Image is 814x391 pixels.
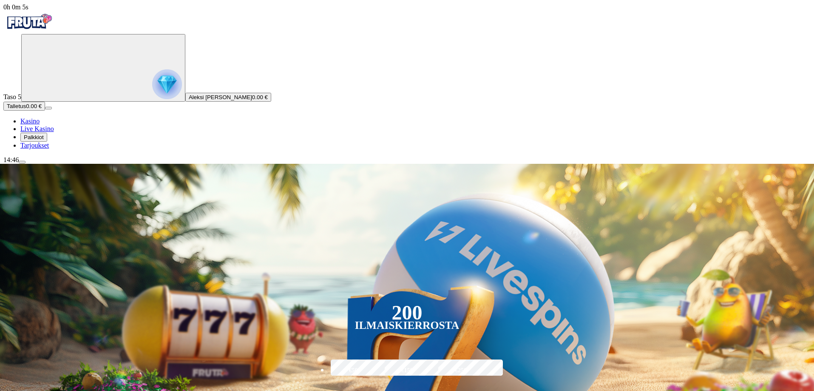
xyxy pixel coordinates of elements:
span: Aleksi [PERSON_NAME] [189,94,252,100]
button: reward iconPalkkiot [20,133,47,142]
a: diamond iconKasino [20,117,40,125]
a: Fruta [3,26,54,34]
div: Ilmaiskierrosta [355,320,459,331]
span: Live Kasino [20,125,54,132]
button: reward progress [21,34,185,102]
span: 14:46 [3,156,19,163]
button: Aleksi [PERSON_NAME]0.00 € [185,93,271,102]
label: €150 [383,358,432,383]
button: menu [19,161,26,163]
span: Taso 5 [3,93,21,100]
span: 0.00 € [26,103,42,109]
span: 0.00 € [252,94,268,100]
span: Tarjoukset [20,142,49,149]
button: menu [45,107,52,109]
button: Talletusplus icon0.00 € [3,102,45,111]
span: Kasino [20,117,40,125]
label: €50 [329,358,378,383]
a: poker-chip iconLive Kasino [20,125,54,132]
span: Talletus [7,103,26,109]
a: gift-inverted iconTarjoukset [20,142,49,149]
img: Fruta [3,11,54,32]
img: reward progress [152,69,182,99]
label: €250 [436,358,485,383]
nav: Primary [3,11,811,149]
div: 200 [391,308,422,318]
span: Palkkiot [24,134,44,140]
span: user session time [3,3,28,11]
